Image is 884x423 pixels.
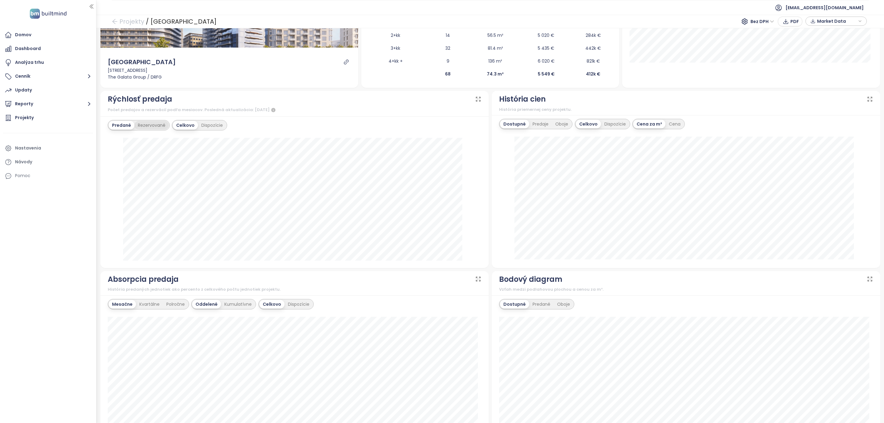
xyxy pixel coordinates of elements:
[108,57,176,67] div: [GEOGRAPHIC_DATA]
[285,300,313,309] div: Dispozície
[112,16,144,27] a: arrow-left Projekty
[538,45,554,51] span: 5 435 €
[538,32,554,38] span: 5 020 €
[259,300,285,309] div: Celkovo
[15,144,41,152] div: Nastavenia
[369,42,423,55] td: 3+kk
[343,59,349,65] a: link
[817,17,857,26] span: Market Data
[778,17,802,26] button: PDF
[109,121,134,130] div: Predané
[108,274,179,285] div: Absorpcia predaja
[499,286,873,293] div: Vzťah medzi podlahovou plochou a cenou za m².
[15,114,34,122] div: Projekty
[146,16,149,27] div: /
[538,58,555,64] span: 6 020 €
[173,121,198,130] div: Celkovo
[473,29,517,42] td: 56.5 m²
[369,29,423,42] td: 2+kk
[3,156,93,168] a: Návody
[529,120,552,128] div: Predaje
[750,17,774,26] span: Bez DPH
[3,112,93,124] a: Projekty
[163,300,188,309] div: Polročne
[633,120,665,128] div: Cena za m²
[108,74,351,80] div: The Galata Group / DRFG
[109,300,136,309] div: Mesačne
[487,71,504,77] b: 74.3 m²
[586,32,601,38] span: 284k €
[3,142,93,154] a: Nastavenia
[150,16,217,27] div: [GEOGRAPHIC_DATA]
[586,71,600,77] b: 412k €
[445,71,451,77] b: 68
[499,107,873,113] div: História priemernej ceny projektu.
[790,18,799,25] span: PDF
[108,107,482,114] div: Počet predajov a rezervácií podľa mesiacov. Posledná aktualizácia: [DATE]
[3,56,93,69] a: Analýza trhu
[108,286,482,293] div: História predaných jednotiek ako percento z celkového počtu jednotiek projektu.
[221,300,255,309] div: Kumulatívne
[552,120,572,128] div: Oboje
[15,45,41,52] div: Dashboard
[422,29,473,42] td: 14
[15,172,30,180] div: Pomoc
[499,93,546,105] div: História cien
[809,17,863,26] div: button
[587,58,600,64] span: 821k €
[538,71,555,77] b: 5 549 €
[108,67,351,74] div: [STREET_ADDRESS]
[28,7,68,20] img: logo
[3,84,93,96] a: Updaty
[15,86,32,94] div: Updaty
[3,70,93,83] button: Cenník
[108,93,172,105] div: Rýchlosť predaja
[198,121,226,130] div: Dispozície
[3,29,93,41] a: Domov
[499,274,562,285] div: Bodový diagram
[554,300,573,309] div: Oboje
[15,59,44,66] div: Analýza trhu
[665,120,684,128] div: Cena
[601,120,629,128] div: Dispozície
[473,42,517,55] td: 81.4 m²
[3,43,93,55] a: Dashboard
[15,158,32,166] div: Návody
[473,55,517,68] td: 136 m²
[500,300,529,309] div: Dostupné
[500,120,529,128] div: Dostupné
[422,55,473,68] td: 9
[112,18,118,25] span: arrow-left
[15,31,31,39] div: Domov
[422,42,473,55] td: 32
[585,45,601,51] span: 442k €
[529,300,554,309] div: Predané
[3,98,93,110] button: Reporty
[192,300,221,309] div: Oddelené
[3,170,93,182] div: Pomoc
[785,0,864,15] span: [EMAIL_ADDRESS][DOMAIN_NAME]
[136,300,163,309] div: Kvartálne
[576,120,601,128] div: Celkovo
[134,121,169,130] div: Rezervované
[369,55,423,68] td: 4+kk +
